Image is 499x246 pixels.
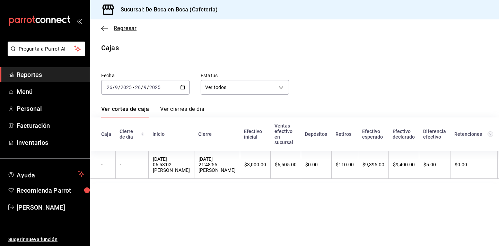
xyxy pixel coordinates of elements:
div: Depósitos [305,131,327,137]
input: ---- [149,85,161,90]
span: / [147,85,149,90]
span: Recomienda Parrot [17,186,84,195]
a: Ver cierres de día [160,106,204,117]
span: / [141,85,143,90]
div: $9,395.00 [362,162,384,167]
span: [PERSON_NAME] [17,203,84,212]
input: ---- [120,85,132,90]
span: Reportes [17,70,84,79]
div: $3,000.00 [244,162,266,167]
span: / [113,85,115,90]
span: Regresar [114,25,137,32]
span: Inventarios [17,138,84,147]
input: -- [135,85,141,90]
span: Ayuda [17,170,75,178]
span: Pregunta a Parrot AI [19,45,75,53]
div: Caja [101,131,111,137]
div: Diferencia efectivo [423,129,446,140]
input: -- [106,85,113,90]
div: Inicio [152,131,190,137]
div: $5.00 [423,162,446,167]
a: Pregunta a Parrot AI [5,50,85,58]
span: Facturación [17,121,84,130]
label: Fecha [101,73,190,78]
label: Estatus [201,73,289,78]
div: $0.00 [305,162,327,167]
input: -- [115,85,118,90]
span: - [133,85,134,90]
button: Pregunta a Parrot AI [8,42,85,56]
a: Ver cortes de caja [101,106,149,117]
div: $9,400.00 [393,162,415,167]
div: - [101,162,111,167]
div: $6,505.00 [275,162,297,167]
div: Ventas efectivo en sucursal [274,123,297,145]
div: Retiros [335,131,354,137]
button: Regresar [101,25,137,32]
h3: Sucursal: De Boca en Boca (Cafetería) [115,6,218,14]
div: navigation tabs [101,106,204,117]
div: Cajas [101,43,119,53]
span: Menú [17,87,84,96]
span: Sugerir nueva función [8,236,84,243]
input: -- [143,85,147,90]
div: $0.00 [455,162,493,167]
button: open_drawer_menu [76,18,82,24]
div: Efectivo esperado [362,129,384,140]
div: - [120,162,144,167]
div: [DATE] 06:53:02 [PERSON_NAME] [153,156,190,173]
div: Efectivo declarado [393,129,415,140]
div: Cierre [198,131,236,137]
span: / [118,85,120,90]
div: $110.00 [336,162,354,167]
div: Retenciones [454,131,493,137]
div: Efectivo inicial [244,129,266,140]
svg: Total de retenciones de propinas registradas [488,131,493,137]
svg: El número de cierre de día es consecutivo y consolida todos los cortes de caja previos en un únic... [141,131,144,137]
div: [DATE] 21:48:55 [PERSON_NAME] [199,156,236,173]
div: Cierre de día [120,129,144,140]
span: Personal [17,104,84,113]
div: Ver todos [201,80,289,95]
